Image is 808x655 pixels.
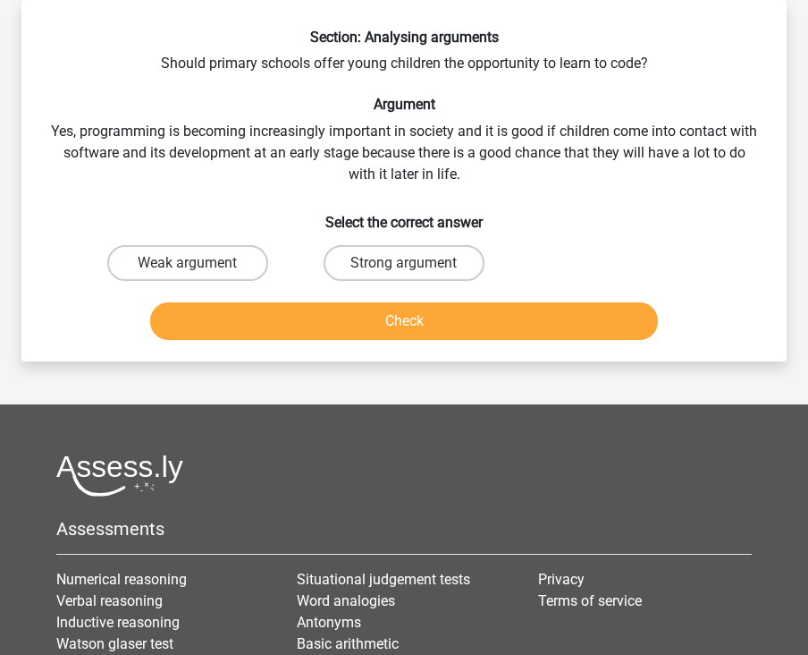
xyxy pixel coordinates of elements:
[50,96,758,113] h6: Argument
[538,592,642,609] a: Terms of service
[50,29,758,46] h6: Section: Analysing arguments
[297,635,399,652] a: Basic arithmetic
[297,614,361,631] a: Antonyms
[297,571,470,588] a: Situational judgement tests
[324,245,485,281] label: Strong argument
[538,571,585,588] a: Privacy
[56,518,752,540] h5: Assessments
[56,571,187,588] a: Numerical reasoning
[150,302,658,340] button: Check
[56,635,173,652] a: Watson glaser test
[56,592,163,609] a: Verbal reasoning
[50,200,758,231] h6: Select the correct answer
[56,455,183,497] img: Assessly logo
[107,245,269,281] label: Weak argument
[56,614,180,631] a: Inductive reasoning
[297,592,395,609] a: Word analogies
[29,29,779,347] div: Should primary schools offer young children the opportunity to learn to code? Yes, programming is...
